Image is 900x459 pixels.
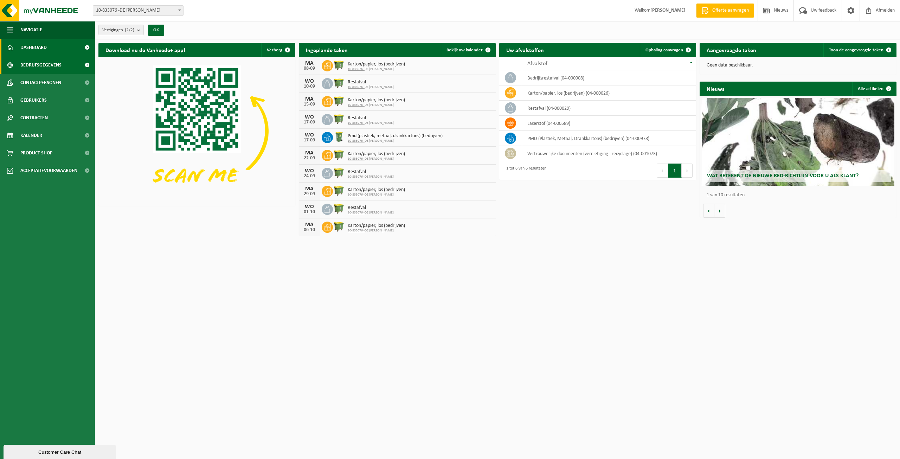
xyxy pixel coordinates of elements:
[348,139,365,143] tcxspan: Call 10-833076 - via 3CX
[348,223,405,229] span: Karton/papier, los (bedrijven)
[333,113,345,125] img: WB-1100-HPE-GN-50
[4,444,117,459] iframe: chat widget
[302,102,316,107] div: 15-09
[125,28,134,32] count: (2/2)
[657,164,668,178] button: Previous
[302,174,316,179] div: 24-09
[503,163,546,178] div: 1 tot 6 van 6 resultaten
[522,146,696,161] td: vertrouwelijke documenten (vernietiging - recyclage) (04-001073)
[522,70,696,85] td: bedrijfsrestafval (04-000008)
[333,77,345,89] img: WB-1100-HPE-GN-50
[348,139,443,143] span: DE [PERSON_NAME]
[333,203,345,215] img: WB-1100-HPE-GN-50
[348,121,365,125] tcxspan: Call 10-833076 - via 3CX
[348,229,405,233] span: DE [PERSON_NAME]
[96,8,120,13] tcxspan: Call 10-833076 - via 3CX
[650,8,686,13] strong: [PERSON_NAME]
[348,151,405,157] span: Karton/papier, los (bedrijven)
[348,187,405,193] span: Karton/papier, los (bedrijven)
[499,43,551,57] h2: Uw afvalstoffen
[522,116,696,131] td: laserstof (04-000589)
[348,175,394,179] span: DE [PERSON_NAME]
[302,120,316,125] div: 17-09
[333,149,345,161] img: WB-1100-HPE-GN-50
[333,167,345,179] img: WB-1100-HPE-GN-50
[333,131,345,143] img: WB-0240-HPE-GN-50
[93,5,184,16] span: 10-833076 - DE WANDELER - TORHOUT
[703,204,714,218] button: Vorige
[348,97,405,103] span: Karton/papier, los (bedrijven)
[640,43,695,57] a: Ophaling aanvragen
[707,193,893,198] p: 1 van 10 resultaten
[20,56,62,74] span: Bedrijfsgegevens
[348,193,405,197] span: DE [PERSON_NAME]
[348,85,365,89] tcxspan: Call 10-833076 - via 3CX
[707,63,889,68] p: Geen data beschikbaar.
[20,39,47,56] span: Dashboard
[302,132,316,138] div: WO
[348,211,365,215] tcxspan: Call 10-833076 - via 3CX
[20,144,52,162] span: Product Shop
[700,82,731,95] h2: Nieuws
[302,138,316,143] div: 17-09
[302,60,316,66] div: MA
[98,43,192,57] h2: Download nu de Vanheede+ app!
[98,57,295,205] img: Download de VHEPlus App
[348,157,365,161] tcxspan: Call 10-833076 - via 3CX
[302,228,316,232] div: 06-10
[348,193,365,197] tcxspan: Call 10-833076 - via 3CX
[348,121,394,125] span: DE [PERSON_NAME]
[527,61,547,66] span: Afvalstof
[102,25,134,36] span: Vestigingen
[522,131,696,146] td: PMD (Plastiek, Metaal, Drankkartons) (bedrijven) (04-000978)
[707,173,859,179] span: Wat betekent de nieuwe RED-richtlijn voor u als klant?
[261,43,295,57] button: Verberg
[20,162,77,179] span: Acceptatievoorwaarden
[645,48,683,52] span: Ophaling aanvragen
[348,211,394,215] span: DE [PERSON_NAME]
[446,48,483,52] span: Bekijk uw kalender
[302,186,316,192] div: MA
[302,156,316,161] div: 22-09
[711,7,751,14] span: Offerte aanvragen
[441,43,495,57] a: Bekijk uw kalender
[348,229,365,232] tcxspan: Call 10-833076 - via 3CX
[348,169,394,175] span: Restafval
[348,115,394,121] span: Restafval
[696,4,754,18] a: Offerte aanvragen
[522,101,696,116] td: restafval (04-000029)
[348,133,443,139] span: Pmd (plastiek, metaal, drankkartons) (bedrijven)
[302,210,316,215] div: 01-10
[348,62,405,67] span: Karton/papier, los (bedrijven)
[333,185,345,197] img: WB-1100-HPE-GN-50
[20,21,42,39] span: Navigatie
[348,175,365,179] tcxspan: Call 10-833076 - via 3CX
[823,43,896,57] a: Toon de aangevraagde taken
[333,59,345,71] img: WB-1100-HPE-GN-50
[333,221,345,232] img: WB-1100-HPE-GN-50
[348,67,365,71] tcxspan: Call 10-833076 - via 3CX
[302,114,316,120] div: WO
[20,109,48,127] span: Contracten
[302,96,316,102] div: MA
[302,192,316,197] div: 29-09
[20,127,42,144] span: Kalender
[714,204,725,218] button: Volgende
[302,222,316,228] div: MA
[98,25,144,35] button: Vestigingen(2/2)
[700,43,763,57] h2: Aangevraagde taken
[299,43,355,57] h2: Ingeplande taken
[702,98,895,186] a: Wat betekent de nieuwe RED-richtlijn voor u als klant?
[852,82,896,96] a: Alle artikelen
[302,150,316,156] div: MA
[348,157,405,161] span: DE [PERSON_NAME]
[348,205,394,211] span: Restafval
[522,85,696,101] td: karton/papier, los (bedrijven) (04-000026)
[348,67,405,71] span: DE [PERSON_NAME]
[668,164,682,178] button: 1
[302,168,316,174] div: WO
[148,25,164,36] button: OK
[348,85,394,89] span: DE [PERSON_NAME]
[348,103,365,107] tcxspan: Call 10-833076 - via 3CX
